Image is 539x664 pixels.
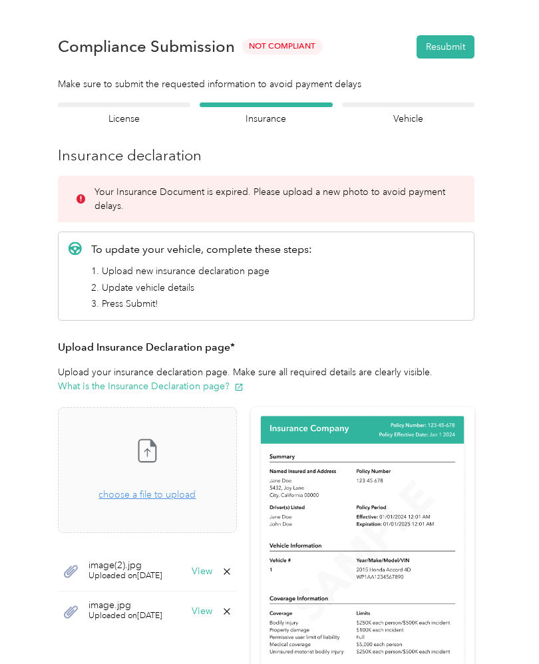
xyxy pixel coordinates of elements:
[192,607,212,616] button: View
[417,35,474,59] button: Resubmit
[242,39,323,54] span: Not Compliant
[464,589,539,664] iframe: Everlance-gr Chat Button Frame
[58,144,474,166] h3: Insurance declaration
[94,185,456,213] p: Your Insurance Document is expired. Please upload a new photo to avoid payment delays.
[91,242,312,257] p: To update your vehicle, complete these steps:
[58,379,244,393] button: What is the Insurance Declaration page?
[58,37,235,56] h1: Compliance Submission
[91,264,312,278] li: 1. Upload new insurance declaration page
[58,77,474,91] div: Make sure to submit the requested information to avoid payment delays
[89,610,162,622] span: Uploaded on [DATE]
[200,112,332,126] h4: Insurance
[89,601,162,610] span: image.jpg
[89,561,162,570] span: image(2).jpg
[59,408,236,532] span: choose a file to upload
[89,570,162,582] span: Uploaded on [DATE]
[58,365,474,393] p: Upload your insurance declaration page. Make sure all required details are clearly visible.
[58,112,190,126] h4: License
[91,281,312,295] li: 2. Update vehicle details
[342,112,474,126] h4: Vehicle
[91,297,312,311] li: 3. Press Submit!
[192,567,212,576] button: View
[98,489,196,500] span: choose a file to upload
[58,339,474,356] h3: Upload Insurance Declaration page*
